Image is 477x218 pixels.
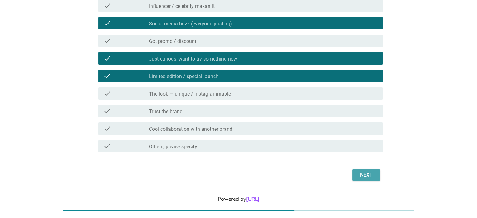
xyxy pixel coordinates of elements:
[103,90,111,97] i: check
[149,21,232,27] label: Social media buzz (everyone posting)
[149,38,196,45] label: Got promo / discount
[149,91,231,97] label: The look — unique / Instagrammable
[246,195,259,203] a: [URL]
[103,55,111,62] i: check
[149,73,219,80] label: Limited edition / special launch
[103,2,111,9] i: check
[8,195,469,203] div: Powered by
[103,125,111,132] i: check
[103,72,111,80] i: check
[103,19,111,27] i: check
[149,126,232,132] label: Cool collaboration with another brand
[149,144,197,150] label: Others, please specify
[352,169,380,181] button: Next
[149,3,215,9] label: Influencer / celebrity makan it
[149,56,237,62] label: Just curious, want to try something new
[103,107,111,115] i: check
[358,171,375,179] div: Next
[149,109,183,115] label: Trust the brand
[103,142,111,150] i: check
[103,37,111,45] i: check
